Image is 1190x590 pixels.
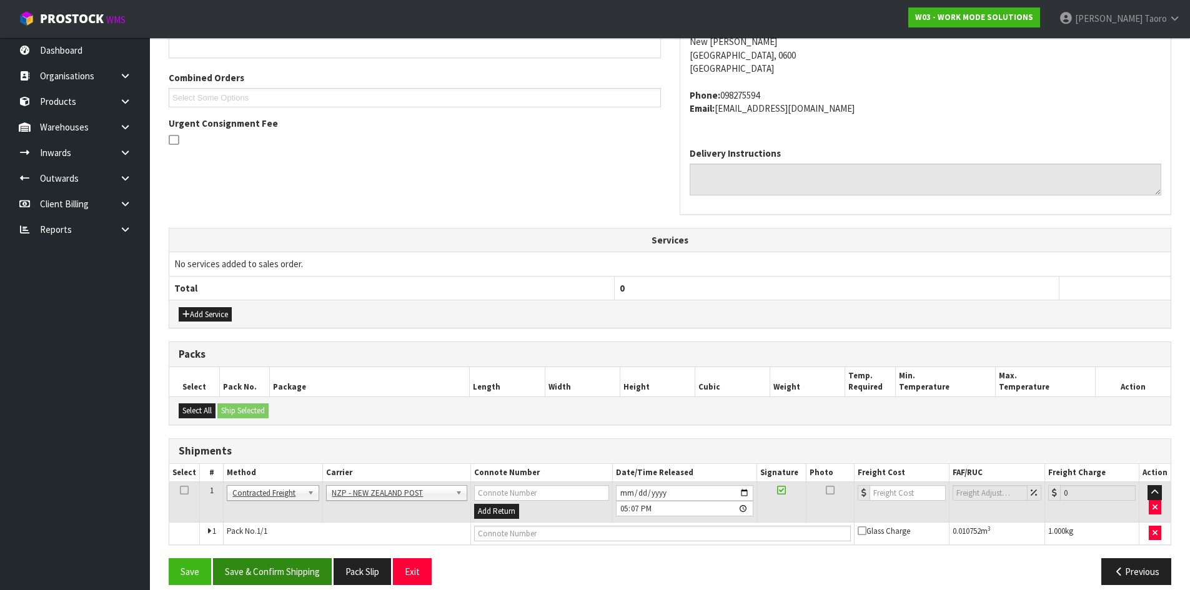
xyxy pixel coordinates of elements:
th: # [200,464,224,482]
td: m [949,522,1044,544]
label: Urgent Consignment Fee [169,117,278,130]
th: Action [1096,367,1171,396]
span: 0 [620,282,625,294]
a: W03 - WORK MODE SOLUTIONS [908,7,1040,27]
span: 1 [212,526,216,536]
th: Pack No. [219,367,269,396]
th: Length [470,367,545,396]
button: Add Service [179,307,232,322]
input: Connote Number [474,526,851,541]
span: 1 [210,485,214,496]
button: Pack Slip [334,558,391,585]
input: Freight Cost [870,485,945,501]
span: Glass Charge [858,526,910,536]
td: kg [1044,522,1139,544]
button: Ship Selected [217,403,269,418]
th: Width [545,367,620,396]
th: Height [620,367,695,396]
span: 1.000 [1048,526,1065,536]
strong: phone [690,89,720,101]
button: Exit [393,558,432,585]
input: Connote Number [474,485,609,501]
th: Date/Time Released [612,464,756,482]
th: Action [1139,464,1171,482]
sup: 3 [988,524,991,533]
input: Freight Charge [1060,485,1136,501]
th: Freight Cost [855,464,949,482]
button: Save & Confirm Shipping [213,558,332,585]
th: Services [169,229,1171,252]
label: Combined Orders [169,71,244,84]
strong: email [690,102,715,114]
button: Save [169,558,211,585]
th: Weight [770,367,845,396]
th: Freight Charge [1044,464,1139,482]
span: 1/1 [257,526,267,536]
h3: Shipments [179,445,1161,457]
th: Total [169,276,614,300]
th: Temp. Required [845,367,895,396]
button: Add Return [474,504,519,519]
input: Freight Adjustment [953,485,1028,501]
img: cube-alt.png [19,11,34,26]
td: Pack No. [224,522,471,544]
th: Select [169,464,200,482]
th: Connote Number [470,464,612,482]
td: No services added to sales order. [169,252,1171,276]
th: Max. Temperature [995,367,1095,396]
small: WMS [106,14,126,26]
label: Delivery Instructions [690,147,781,160]
span: [PERSON_NAME] [1075,12,1143,24]
h3: Packs [179,348,1161,360]
button: Select All [179,403,216,418]
button: Previous [1101,558,1171,585]
th: Min. Temperature [895,367,995,396]
th: Method [224,464,323,482]
th: Signature [756,464,806,482]
th: FAF/RUC [949,464,1044,482]
span: NZP - NEW ZEALAND POST [332,486,450,501]
th: Select [169,367,219,396]
span: Contracted Freight [232,486,302,501]
span: Taoro [1144,12,1167,24]
span: ProStock [40,11,104,27]
th: Carrier [323,464,470,482]
th: Cubic [695,367,770,396]
th: Package [269,367,470,396]
strong: W03 - WORK MODE SOLUTIONS [915,12,1033,22]
span: 0.010752 [953,526,981,536]
th: Photo [806,464,855,482]
address: 098275594 [EMAIL_ADDRESS][DOMAIN_NAME] [690,89,1162,116]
